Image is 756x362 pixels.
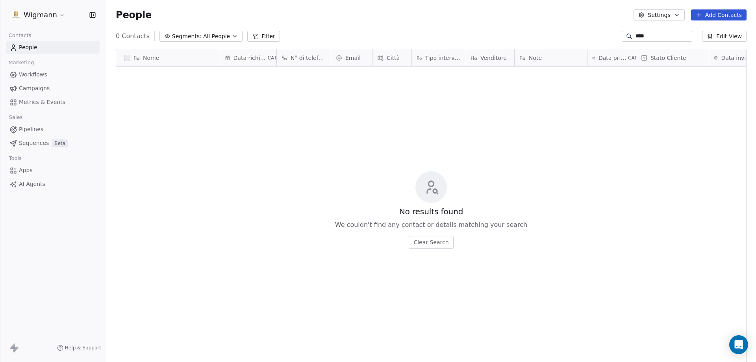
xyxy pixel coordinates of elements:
[6,68,100,81] a: Workflows
[335,220,527,230] span: We couldn't find any contact or details matching your search
[19,139,49,147] span: Sequences
[425,54,461,62] span: Tipo intervento
[6,41,100,54] a: People
[372,49,411,66] div: Città
[466,49,514,66] div: Venditore
[116,9,152,21] span: People
[116,67,220,349] div: grid
[691,9,747,20] button: Add Contacts
[203,32,230,41] span: All People
[19,43,37,52] span: People
[331,49,372,66] div: Email
[721,54,752,62] span: Data invio offerta
[409,236,453,249] button: Clear Search
[116,49,220,66] div: Nome
[24,10,57,20] span: Wigmann
[172,32,202,41] span: Segments:
[247,31,280,42] button: Filter
[233,54,266,62] span: Data richiesta
[57,345,101,351] a: Help & Support
[19,125,43,134] span: Pipelines
[19,98,65,106] span: Metrics & Events
[19,84,50,93] span: Campaigns
[650,54,686,62] span: Stato Cliente
[6,111,26,123] span: Sales
[480,54,507,62] span: Venditore
[52,139,68,147] span: Beta
[19,71,47,79] span: Workflows
[6,178,100,191] a: AI Agents
[11,10,20,20] img: 1630668995401.jpeg
[268,55,277,61] span: CAT
[116,32,150,41] span: 0 Contacts
[399,206,463,217] span: No results found
[598,54,626,62] span: Data primo contatto
[636,49,709,66] div: Stato Cliente
[143,54,159,62] span: Nome
[6,152,25,164] span: Tools
[6,82,100,95] a: Campaigns
[6,164,100,177] a: Apps
[5,57,37,69] span: Marketing
[345,54,361,62] span: Email
[515,49,587,66] div: Note
[6,123,100,136] a: Pipelines
[634,9,684,20] button: Settings
[220,49,276,66] div: Data richiestaCAT
[5,30,35,41] span: Contacts
[19,166,33,175] span: Apps
[702,31,747,42] button: Edit View
[529,54,542,62] span: Note
[628,55,637,61] span: CAT
[19,180,45,188] span: AI Agents
[9,8,67,22] button: Wigmann
[387,54,400,62] span: Città
[6,96,100,109] a: Metrics & Events
[412,49,466,66] div: Tipo intervento
[65,345,101,351] span: Help & Support
[729,335,748,354] div: Open Intercom Messenger
[587,49,636,66] div: Data primo contattoCAT
[6,137,100,150] a: SequencesBeta
[291,54,326,62] span: N° di telefono
[277,49,331,66] div: N° di telefono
